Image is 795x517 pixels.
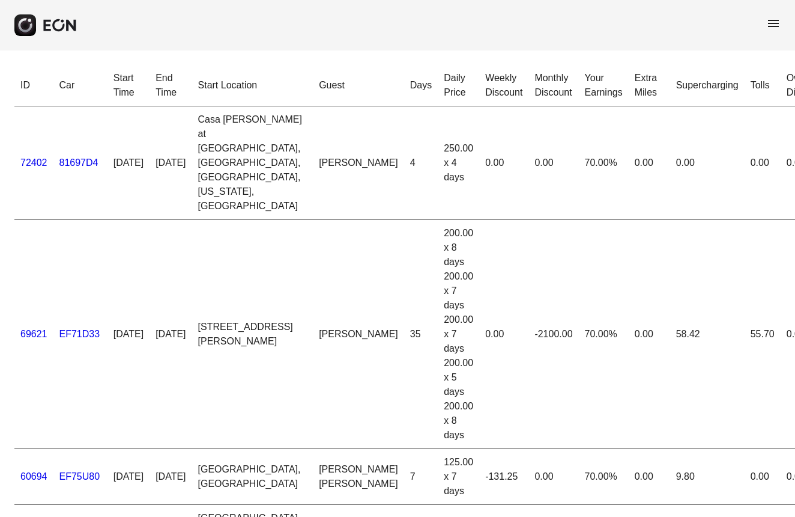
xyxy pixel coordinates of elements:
[313,65,404,106] th: Guest
[579,220,629,449] td: 70.00%
[670,449,745,505] td: 9.80
[192,449,313,505] td: [GEOGRAPHIC_DATA], [GEOGRAPHIC_DATA]
[444,226,473,269] div: 200.00 x 8 days
[579,449,629,505] td: 70.00%
[404,106,438,220] td: 4
[107,65,150,106] th: Start Time
[404,449,438,505] td: 7
[20,329,47,339] a: 69621
[629,106,670,220] td: 0.00
[313,449,404,505] td: [PERSON_NAME] [PERSON_NAME]
[579,106,629,220] td: 70.00%
[479,106,528,220] td: 0.00
[14,65,53,106] th: ID
[766,16,781,31] span: menu
[528,449,578,505] td: 0.00
[444,455,473,498] div: 125.00 x 7 days
[444,141,473,185] div: 250.00 x 4 days
[53,65,107,106] th: Car
[59,329,100,339] a: EF71D33
[444,356,473,399] div: 200.00 x 5 days
[629,220,670,449] td: 0.00
[404,65,438,106] th: Days
[150,65,192,106] th: End Time
[192,220,313,449] td: [STREET_ADDRESS][PERSON_NAME]
[20,158,47,168] a: 72402
[629,65,670,106] th: Extra Miles
[528,106,578,220] td: 0.00
[313,106,404,220] td: [PERSON_NAME]
[438,65,479,106] th: Daily Price
[745,106,781,220] td: 0.00
[444,399,473,442] div: 200.00 x 8 days
[745,220,781,449] td: 55.70
[150,449,192,505] td: [DATE]
[107,106,150,220] td: [DATE]
[150,220,192,449] td: [DATE]
[745,65,781,106] th: Tolls
[479,449,528,505] td: -131.25
[670,106,745,220] td: 0.00
[59,158,98,168] a: 81697D4
[444,269,473,313] div: 200.00 x 7 days
[192,106,313,220] td: Casa [PERSON_NAME] at [GEOGRAPHIC_DATA], [GEOGRAPHIC_DATA], [GEOGRAPHIC_DATA], [US_STATE], [GEOGR...
[107,449,150,505] td: [DATE]
[479,65,528,106] th: Weekly Discount
[192,65,313,106] th: Start Location
[313,220,404,449] td: [PERSON_NAME]
[404,220,438,449] td: 35
[670,65,745,106] th: Supercharging
[745,449,781,505] td: 0.00
[579,65,629,106] th: Your Earnings
[670,220,745,449] td: 58.42
[107,220,150,449] td: [DATE]
[444,313,473,356] div: 200.00 x 7 days
[528,65,578,106] th: Monthly Discount
[479,220,528,449] td: 0.00
[150,106,192,220] td: [DATE]
[20,471,47,482] a: 60694
[59,471,100,482] a: EF75U80
[528,220,578,449] td: -2100.00
[629,449,670,505] td: 0.00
